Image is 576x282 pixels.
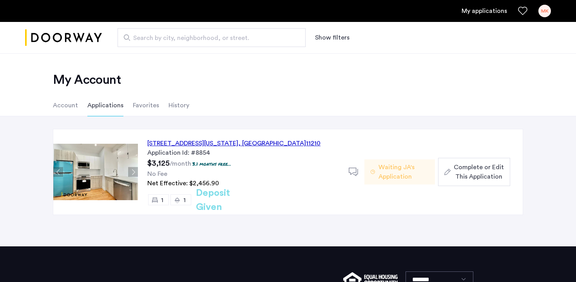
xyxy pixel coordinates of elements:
span: Waiting JA's Application [379,163,429,181]
span: , [GEOGRAPHIC_DATA] [238,140,306,146]
p: 3.1 months free... [192,161,231,167]
div: [STREET_ADDRESS][US_STATE] 11210 [147,139,321,148]
h2: My Account [53,72,523,88]
h2: Deposit Given [196,186,258,214]
span: Complete or Edit This Application [454,163,504,181]
sub: /month [170,161,191,167]
img: logo [25,23,102,52]
button: button [438,158,510,186]
li: History [168,94,189,116]
span: Search by city, neighborhood, or street. [133,33,284,43]
a: Favorites [518,6,527,16]
span: 1 [161,197,163,203]
li: Favorites [133,94,159,116]
span: Net Effective: $2,456.90 [147,180,219,186]
img: Apartment photo [53,144,138,200]
a: My application [462,6,507,16]
button: Previous apartment [53,167,63,177]
span: No Fee [147,171,167,177]
button: Show or hide filters [315,33,350,42]
iframe: chat widget [543,251,568,274]
span: $3,125 [147,159,170,167]
div: MK [538,5,551,17]
input: Apartment Search [118,28,306,47]
li: Applications [87,94,123,116]
a: Cazamio logo [25,23,102,52]
div: Application Id: #8854 [147,148,339,157]
span: 1 [183,197,186,203]
button: Next apartment [128,167,138,177]
li: Account [53,94,78,116]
